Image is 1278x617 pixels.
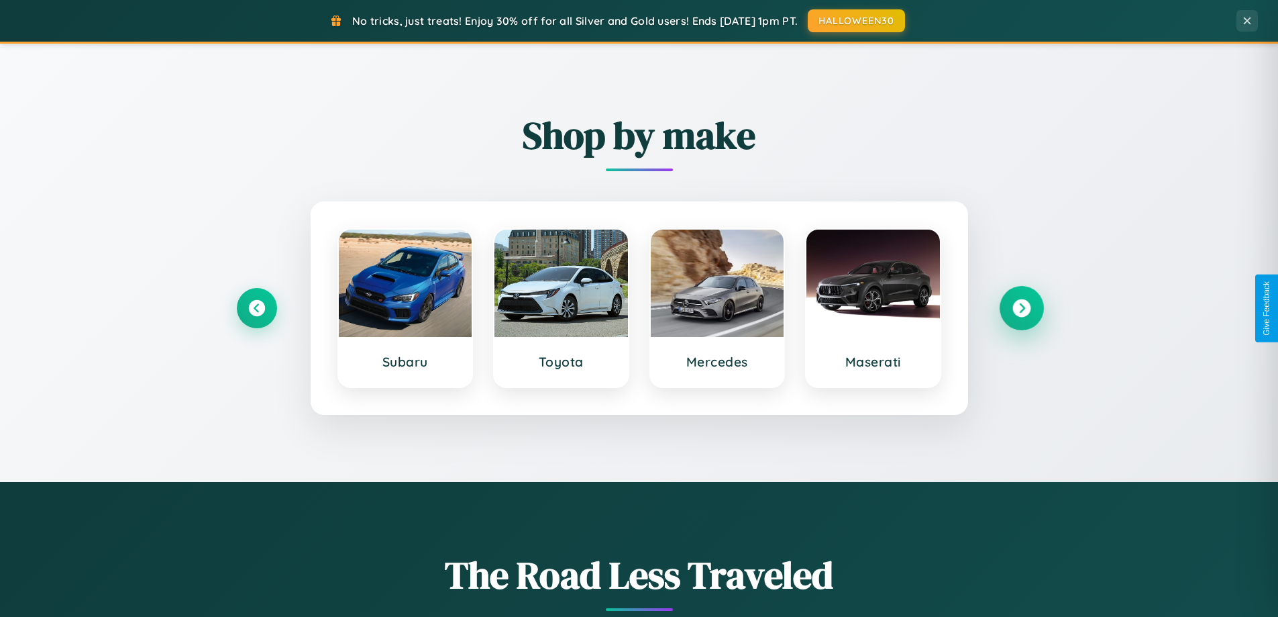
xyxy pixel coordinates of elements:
span: No tricks, just treats! Enjoy 30% off for all Silver and Gold users! Ends [DATE] 1pm PT. [352,14,798,28]
div: Give Feedback [1262,281,1271,336]
button: HALLOWEEN30 [808,9,905,32]
h3: Subaru [352,354,459,370]
h3: Maserati [820,354,926,370]
h2: Shop by make [237,109,1042,161]
h3: Mercedes [664,354,771,370]
h1: The Road Less Traveled [237,549,1042,601]
h3: Toyota [508,354,615,370]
